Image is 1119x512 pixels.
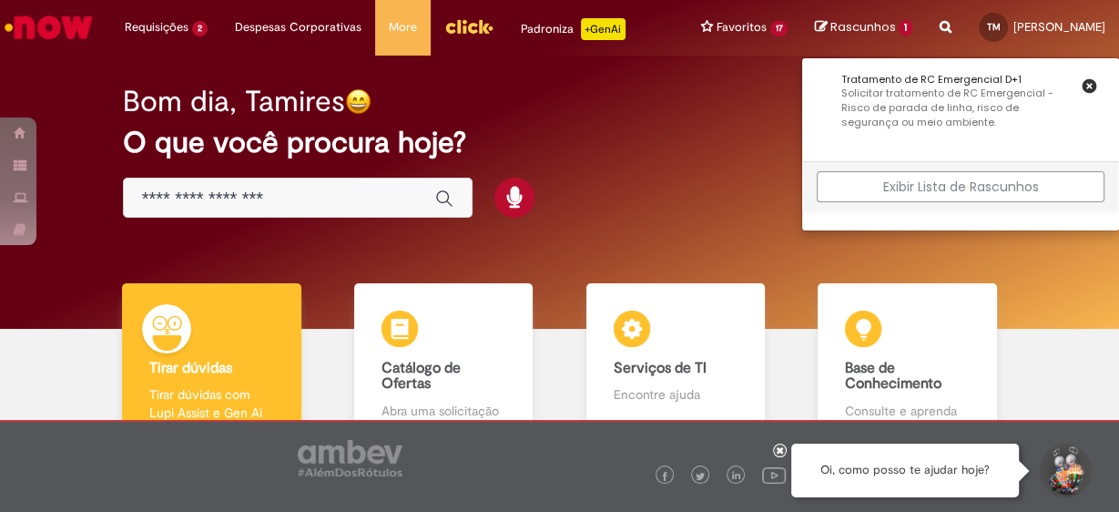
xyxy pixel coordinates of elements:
[444,13,493,40] img: click_logo_yellow_360x200.png
[817,73,1073,139] a: Tratamento de RC Emergencial D+1
[581,18,626,40] p: +GenAi
[1037,444,1092,498] button: Iniciar Conversa de Suporte
[899,20,912,36] span: 1
[717,18,767,36] span: Favoritos
[791,444,1019,497] div: Oi, como posso te ajudar hoje?
[381,359,461,394] b: Catálogo de Ofertas
[987,21,1001,33] span: TM
[840,87,1073,129] p: Solicitar tratamento de RC Emergencial - Risco de parada de linha, risco de segurança ou meio amb...
[149,359,232,377] b: Tirar dúvidas
[696,472,705,481] img: logo_footer_twitter.png
[123,86,345,118] h2: Bom dia, Tamires
[328,283,560,441] a: Catálogo de Ofertas Abra uma solicitação
[1013,19,1105,35] span: [PERSON_NAME]
[840,73,1073,87] div: Tratamento de RC Emergencial D+1
[815,19,912,36] a: Rascunhos
[845,402,970,420] p: Consulte e aprenda
[123,127,997,159] h2: O que você procura hoje?
[660,472,669,481] img: logo_footer_facebook.png
[381,402,506,420] p: Abra uma solicitação
[235,18,361,36] span: Despesas Corporativas
[614,385,738,404] p: Encontre ajuda
[845,359,941,394] b: Base de Conhecimento
[560,283,792,441] a: Serviços de TI Encontre ajuda
[96,283,328,441] a: Tirar dúvidas Tirar dúvidas com Lupi Assist e Gen Ai
[791,283,1023,441] a: Base de Conhecimento Consulte e aprenda
[521,18,626,40] div: Padroniza
[2,9,96,46] img: ServiceNow
[762,463,786,486] img: logo_footer_youtube.png
[345,88,371,115] img: happy-face.png
[830,18,896,36] span: Rascunhos
[389,18,417,36] span: More
[732,471,741,482] img: logo_footer_linkedin.png
[125,18,188,36] span: Requisições
[298,440,402,476] img: logo_footer_ambev_rotulo_gray.png
[192,21,208,36] span: 2
[770,21,788,36] span: 17
[614,359,707,377] b: Serviços de TI
[149,385,274,422] p: Tirar dúvidas com Lupi Assist e Gen Ai
[817,171,1104,202] a: Exibir Lista de Rascunhos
